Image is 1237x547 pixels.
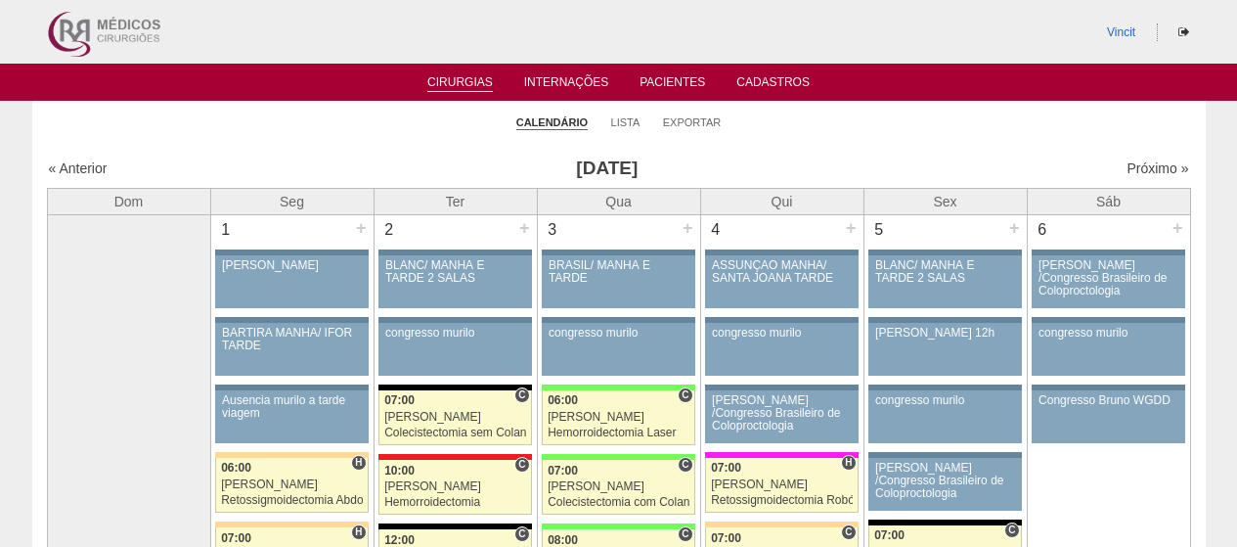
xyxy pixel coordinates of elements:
[678,526,692,542] span: Consultório
[1032,385,1184,390] div: Key: Aviso
[542,250,694,255] div: Key: Aviso
[549,327,688,340] div: congresso murilo
[1032,250,1184,255] div: Key: Aviso
[514,526,529,542] span: Consultório
[548,480,689,493] div: [PERSON_NAME]
[863,188,1027,214] th: Sex
[378,460,531,515] a: C 10:00 [PERSON_NAME] Hemorroidectomia
[705,452,858,458] div: Key: Pro Matre
[711,479,853,491] div: [PERSON_NAME]
[1127,160,1188,176] a: Próximo »
[874,528,905,542] span: 07:00
[711,461,741,475] span: 07:00
[1038,259,1178,298] div: [PERSON_NAME] /Congresso Brasileiro de Coloproctologia
[378,524,531,529] div: Key: Blanc
[548,464,578,478] span: 07:00
[222,394,362,420] div: Ausencia murilo a tarde viagem
[1038,327,1178,340] div: congresso murilo
[385,259,525,285] div: BLANC/ MANHÃ E TARDE 2 SALAS
[351,455,366,471] span: Hospital
[705,390,858,443] a: [PERSON_NAME] /Congresso Brasileiro de Coloproctologia
[711,494,853,507] div: Retossigmoidectomia Robótica
[736,75,810,95] a: Cadastros
[1006,215,1023,241] div: +
[378,255,531,308] a: BLANC/ MANHÃ E TARDE 2 SALAS
[322,155,892,183] h3: [DATE]
[385,327,525,340] div: congresso murilo
[705,317,858,323] div: Key: Aviso
[678,457,692,473] span: Consultório
[712,394,852,433] div: [PERSON_NAME] /Congresso Brasileiro de Coloproctologia
[548,533,578,547] span: 08:00
[384,427,526,439] div: Colecistectomia sem Colangiografia VL
[211,215,242,245] div: 1
[868,458,1021,511] a: [PERSON_NAME] /Congresso Brasileiro de Coloproctologia
[548,393,578,407] span: 06:00
[353,215,370,241] div: +
[705,250,858,255] div: Key: Aviso
[868,250,1021,255] div: Key: Aviso
[215,250,368,255] div: Key: Aviso
[700,188,863,214] th: Qui
[542,390,694,445] a: C 06:00 [PERSON_NAME] Hemorroidectomia Laser
[221,494,363,507] div: Retossigmoidectomia Abdominal VL
[868,385,1021,390] div: Key: Aviso
[384,496,526,509] div: Hemorroidectomia
[868,323,1021,376] a: [PERSON_NAME] 12h
[1032,317,1184,323] div: Key: Aviso
[215,385,368,390] div: Key: Aviso
[548,496,689,509] div: Colecistectomia com Colangiografia VL
[215,458,368,513] a: H 06:00 [PERSON_NAME] Retossigmoidectomia Abdominal VL
[215,452,368,458] div: Key: Bartira
[841,524,856,540] span: Consultório
[215,390,368,443] a: Ausencia murilo a tarde viagem
[49,160,108,176] a: « Anterior
[875,394,1015,407] div: congresso murilo
[542,317,694,323] div: Key: Aviso
[1032,323,1184,376] a: congresso murilo
[1032,390,1184,443] a: Congresso Bruno WGDD
[537,188,700,214] th: Qua
[384,480,526,493] div: [PERSON_NAME]
[705,323,858,376] a: congresso murilo
[875,462,1015,501] div: [PERSON_NAME] /Congresso Brasileiro de Coloproctologia
[549,259,688,285] div: BRASIL/ MANHÃ E TARDE
[1107,25,1135,39] a: Vincit
[378,385,531,390] div: Key: Blanc
[375,215,405,245] div: 2
[384,464,415,478] span: 10:00
[868,317,1021,323] div: Key: Aviso
[542,454,694,460] div: Key: Brasil
[680,215,696,241] div: +
[514,457,529,473] span: Consultório
[712,259,852,285] div: ASSUNÇÃO MANHÃ/ SANTA JOANA TARDE
[712,327,852,340] div: congresso murilo
[1178,26,1189,38] i: Sair
[1004,523,1019,538] span: Consultório
[1032,255,1184,308] a: [PERSON_NAME] /Congresso Brasileiro de Coloproctologia
[1027,188,1190,214] th: Sáb
[542,255,694,308] a: BRASIL/ MANHÃ E TARDE
[663,115,722,129] a: Exportar
[222,327,362,352] div: BARTIRA MANHÃ/ IFOR TARDE
[542,385,694,390] div: Key: Brasil
[542,323,694,376] a: congresso murilo
[841,455,856,471] span: Hospital
[222,259,362,272] div: [PERSON_NAME]
[875,327,1015,340] div: [PERSON_NAME] 12h
[705,385,858,390] div: Key: Aviso
[384,533,415,547] span: 12:00
[548,427,689,439] div: Hemorroidectomia Laser
[378,323,531,376] a: congresso murilo
[705,255,858,308] a: ASSUNÇÃO MANHÃ/ SANTA JOANA TARDE
[1170,215,1186,241] div: +
[384,393,415,407] span: 07:00
[351,524,366,540] span: Hospital
[1038,394,1178,407] div: Congresso Bruno WGDD
[427,75,493,92] a: Cirurgias
[1028,215,1058,245] div: 6
[538,215,568,245] div: 3
[384,411,526,424] div: [PERSON_NAME]
[221,479,363,491] div: [PERSON_NAME]
[514,387,529,403] span: Consultório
